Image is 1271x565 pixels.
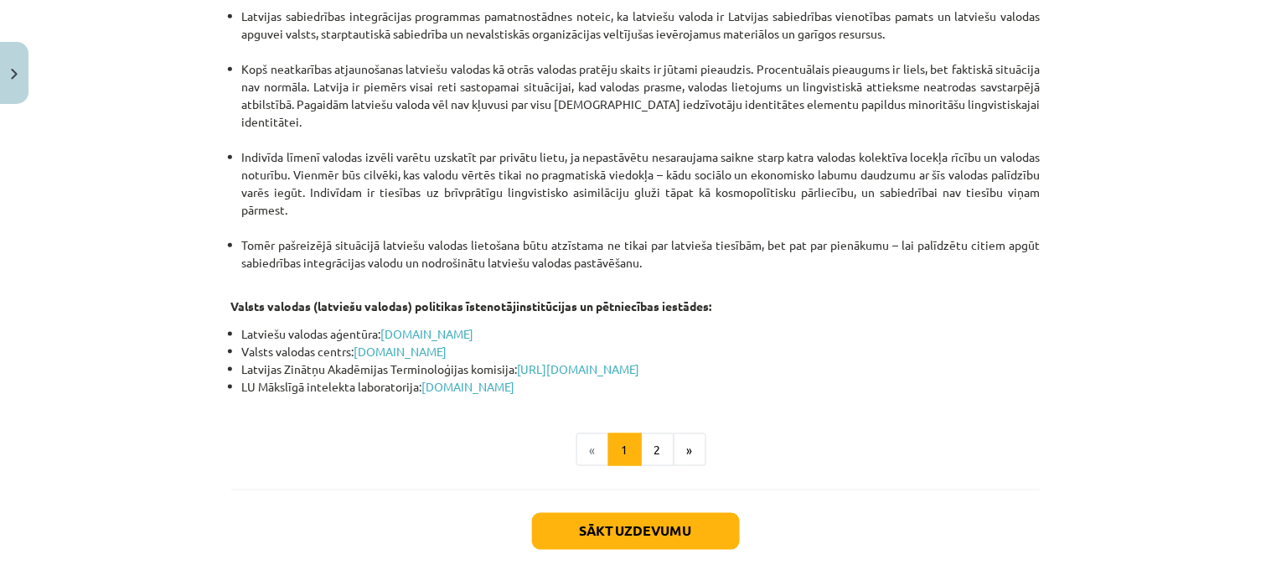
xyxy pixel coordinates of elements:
[242,378,1041,396] li: LU Mākslīgā intelekta laboratorija:
[231,433,1041,467] nav: Page navigation example
[608,433,642,467] button: 1
[242,325,1041,343] li: Latviešu valodas aģentūra:
[242,8,1041,60] li: Latvijas sabiedrības integrācijas programmas pamatnostādnes noteic, ka latviešu valoda ir Latvija...
[422,379,515,394] a: [DOMAIN_NAME]
[242,236,1041,272] li: Tomēr pašreizējā situācijā latviešu valodas lietošana būtu atzīstama ne tikai par latvieša tiesīb...
[11,69,18,80] img: icon-close-lesson-0947bae3869378f0d4975bcd49f059093ad1ed9edebbc8119c70593378902aed.svg
[242,60,1041,148] li: Kopš neatkarības atjaunošanas latviešu valodas kā otrās valodas pratēju skaits ir jūtami pieaudzi...
[518,361,640,376] a: [URL][DOMAIN_NAME]
[354,344,447,359] a: [DOMAIN_NAME]
[381,326,474,341] a: [DOMAIN_NAME]
[242,343,1041,360] li: Valsts valodas centrs:
[641,433,674,467] button: 2
[674,433,706,467] button: »
[242,148,1041,236] li: Indivīda līmenī valodas izvēli varētu uzskatīt par privātu lietu, ja nepastāvētu nesaraujama saik...
[242,360,1041,378] li: Latvijas Zinātņu Akadēmijas Terminoloģijas komisija:
[532,513,740,550] button: Sākt uzdevumu
[231,298,712,314] strong: Valsts valodas (latviešu valodas) politikas īstenotājinstitūcijas un pētniecības iestādes:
